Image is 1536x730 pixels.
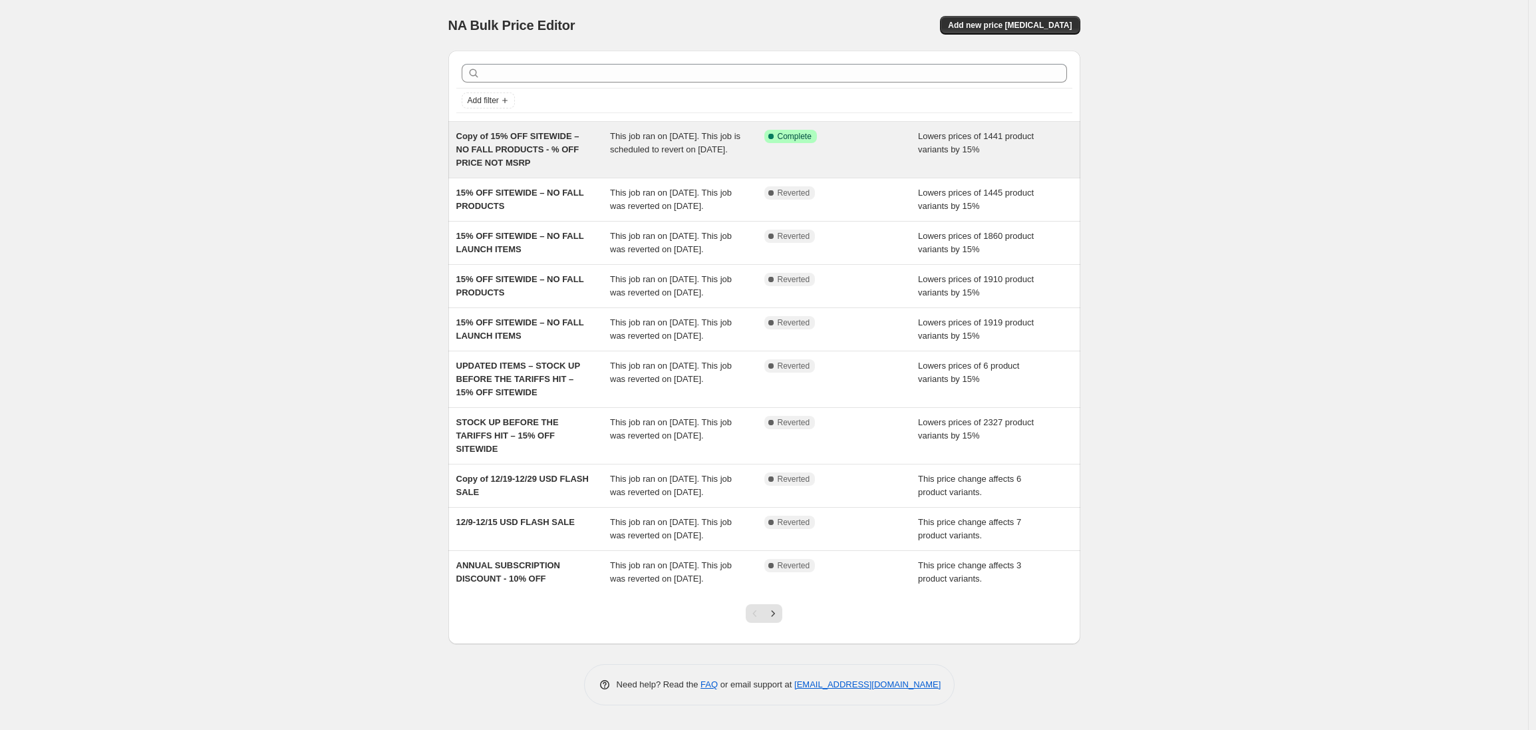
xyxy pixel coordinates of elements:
span: 15% OFF SITEWIDE – NO FALL LAUNCH ITEMS [456,231,584,254]
span: NA Bulk Price Editor [448,18,575,33]
span: Reverted [778,231,810,242]
span: This job ran on [DATE]. This job was reverted on [DATE]. [610,317,732,341]
span: Reverted [778,274,810,285]
span: This job ran on [DATE]. This job is scheduled to revert on [DATE]. [610,131,740,154]
span: This price change affects 6 product variants. [918,474,1021,497]
span: or email support at [718,679,794,689]
span: Lowers prices of 1910 product variants by 15% [918,274,1034,297]
span: Copy of 15% OFF SITEWIDE – NO FALL PRODUCTS - % OFF PRICE NOT MSRP [456,131,579,168]
span: This job ran on [DATE]. This job was reverted on [DATE]. [610,231,732,254]
span: This price change affects 7 product variants. [918,517,1021,540]
a: [EMAIL_ADDRESS][DOMAIN_NAME] [794,679,941,689]
span: 15% OFF SITEWIDE – NO FALL PRODUCTS [456,188,584,211]
button: Add new price [MEDICAL_DATA] [940,16,1080,35]
span: Reverted [778,517,810,528]
span: This job ran on [DATE]. This job was reverted on [DATE]. [610,361,732,384]
a: FAQ [700,679,718,689]
span: 15% OFF SITEWIDE – NO FALL LAUNCH ITEMS [456,317,584,341]
span: Add new price [MEDICAL_DATA] [948,20,1072,31]
span: ANNUAL SUBSCRIPTION DISCOUNT - 10% OFF [456,560,561,584]
span: Reverted [778,560,810,571]
span: 15% OFF SITEWIDE – NO FALL PRODUCTS [456,274,584,297]
span: Add filter [468,95,499,106]
span: Complete [778,131,812,142]
span: This job ran on [DATE]. This job was reverted on [DATE]. [610,474,732,497]
span: Reverted [778,188,810,198]
span: Lowers prices of 1919 product variants by 15% [918,317,1034,341]
span: This job ran on [DATE]. This job was reverted on [DATE]. [610,560,732,584]
span: Lowers prices of 1445 product variants by 15% [918,188,1034,211]
span: Reverted [778,417,810,428]
nav: Pagination [746,604,782,623]
span: STOCK UP BEFORE THE TARIFFS HIT – 15% OFF SITEWIDE [456,417,559,454]
button: Next [764,604,782,623]
span: This job ran on [DATE]. This job was reverted on [DATE]. [610,517,732,540]
span: Lowers prices of 1860 product variants by 15% [918,231,1034,254]
button: Add filter [462,92,515,108]
span: Reverted [778,361,810,371]
span: This job ran on [DATE]. This job was reverted on [DATE]. [610,417,732,441]
span: This price change affects 3 product variants. [918,560,1021,584]
span: Lowers prices of 1441 product variants by 15% [918,131,1034,154]
span: Lowers prices of 2327 product variants by 15% [918,417,1034,441]
span: 12/9-12/15 USD FLASH SALE [456,517,575,527]
span: Reverted [778,317,810,328]
span: Need help? Read the [617,679,701,689]
span: This job ran on [DATE]. This job was reverted on [DATE]. [610,274,732,297]
span: UPDATED ITEMS – STOCK UP BEFORE THE TARIFFS HIT – 15% OFF SITEWIDE [456,361,580,397]
span: Lowers prices of 6 product variants by 15% [918,361,1019,384]
span: This job ran on [DATE]. This job was reverted on [DATE]. [610,188,732,211]
span: Reverted [778,474,810,484]
span: Copy of 12/19-12/29 USD FLASH SALE [456,474,589,497]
